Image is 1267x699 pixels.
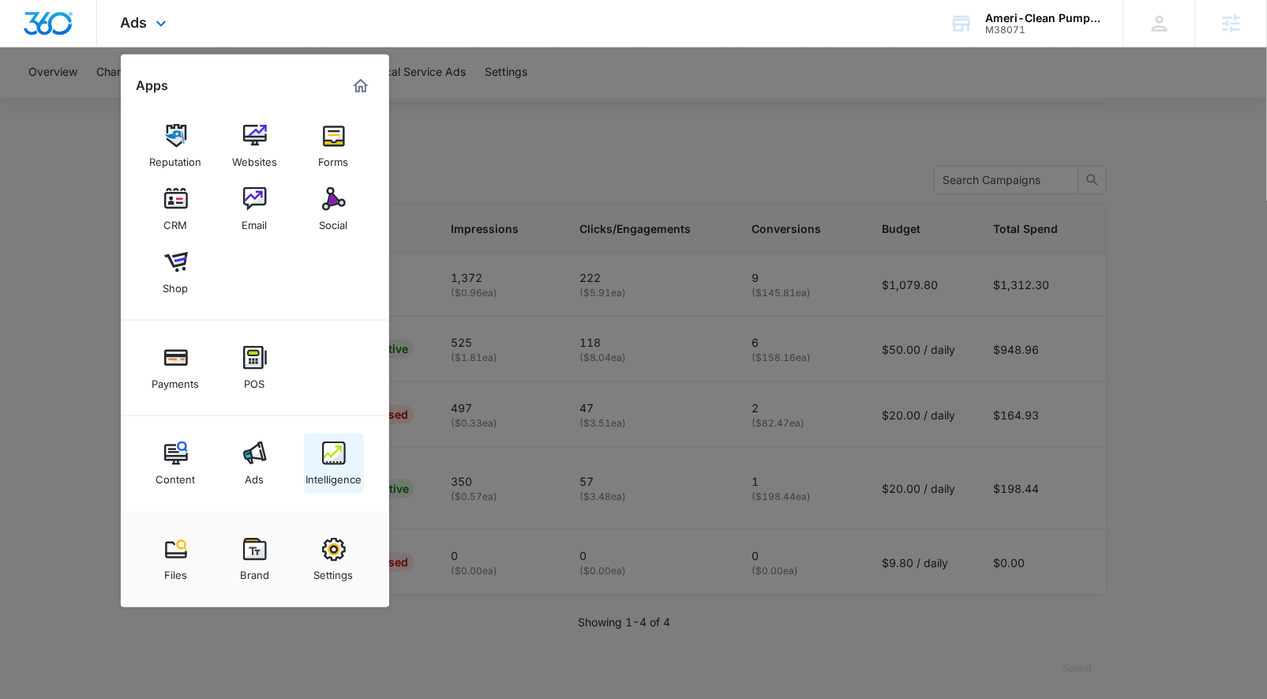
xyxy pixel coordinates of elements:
div: Content [156,465,196,486]
div: Forms [319,148,349,168]
div: Intelligence [306,465,362,486]
div: Payments [152,370,200,390]
div: account name [985,12,1100,24]
a: Brand [225,530,285,590]
a: CRM [146,179,206,239]
h2: Apps [137,78,169,93]
a: Forms [304,116,364,176]
a: Ads [225,434,285,494]
a: Email [225,179,285,239]
a: Files [146,530,206,590]
a: Content [146,434,206,494]
a: Intelligence [304,434,364,494]
div: account id [985,24,1100,36]
a: Social [304,179,364,239]
a: Websites [225,116,285,176]
div: Websites [232,148,277,168]
a: Payments [146,338,206,398]
a: Shop [146,242,206,303]
a: Reputation [146,116,206,176]
div: Brand [240,562,269,582]
div: POS [245,370,265,390]
div: Social [320,211,348,231]
div: Settings [314,562,354,582]
div: Email [242,211,268,231]
div: Reputation [150,148,202,168]
div: Files [164,562,187,582]
div: CRM [164,211,188,231]
div: Ads [246,465,264,486]
a: POS [225,338,285,398]
span: Ads [121,14,148,31]
a: Marketing 360® Dashboard [348,73,373,99]
a: Settings [304,530,364,590]
div: Shop [163,274,189,295]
